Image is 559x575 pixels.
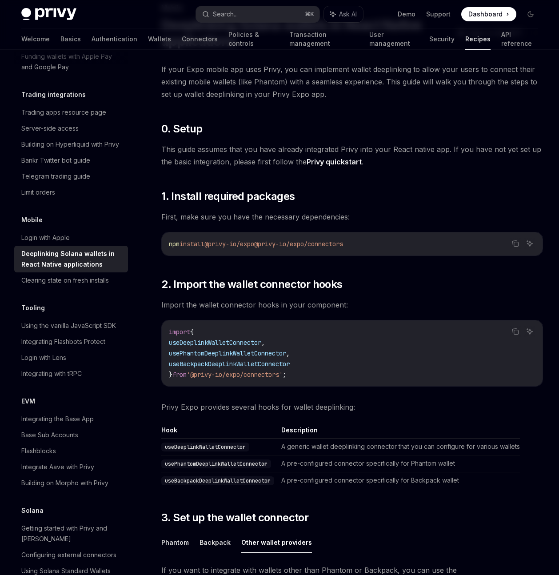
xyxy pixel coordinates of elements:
[289,28,359,50] a: Transaction management
[148,28,171,50] a: Wallets
[21,352,66,363] div: Login with Lens
[501,28,538,50] a: API reference
[14,272,128,288] a: Clearing state on fresh installs
[429,28,455,50] a: Security
[21,303,45,313] h5: Tooling
[524,326,535,337] button: Ask AI
[278,426,520,439] th: Description
[14,334,128,350] a: Integrating Flashbots Protect
[14,520,128,547] a: Getting started with Privy and [PERSON_NAME]
[14,459,128,475] a: Integrate Aave with Privy
[21,107,106,118] div: Trading apps resource page
[278,455,520,472] td: A pre-configured connector specifically for Phantom wallet
[21,187,55,198] div: Limit orders
[182,28,218,50] a: Connectors
[161,476,274,485] code: useBackpackDeeplinkWalletConnector
[161,401,543,413] span: Privy Expo provides several hooks for wallet deeplinking:
[426,10,451,19] a: Support
[369,28,419,50] a: User management
[21,215,43,225] h5: Mobile
[14,184,128,200] a: Limit orders
[468,10,503,19] span: Dashboard
[161,63,543,100] span: If your Expo mobile app uses Privy, you can implement wallet deeplinking to allow your users to c...
[169,240,180,248] span: npm
[21,550,116,560] div: Configuring external connectors
[60,28,81,50] a: Basics
[161,299,543,311] span: Import the wallet connector hooks in your component:
[524,238,535,249] button: Ask AI
[254,240,343,248] span: @privy-io/expo/connectors
[161,277,342,291] span: 2. Import the wallet connector hooks
[169,349,286,357] span: usePhantomDeeplinkWalletConnector
[21,28,50,50] a: Welcome
[14,350,128,366] a: Login with Lens
[21,275,109,286] div: Clearing state on fresh installs
[169,339,261,347] span: useDeeplinkWalletConnector
[14,230,128,246] a: Login with Apple
[465,28,491,50] a: Recipes
[21,232,70,243] div: Login with Apple
[510,238,521,249] button: Copy the contents from the code block
[523,7,538,21] button: Toggle dark mode
[190,328,194,336] span: {
[21,155,90,166] div: Bankr Twitter bot guide
[21,446,56,456] div: Flashblocks
[398,10,415,19] a: Demo
[21,478,108,488] div: Building on Morpho with Privy
[169,360,290,368] span: useBackpackDeeplinkWalletConnector
[21,523,123,544] div: Getting started with Privy and [PERSON_NAME]
[21,139,119,150] div: Building on Hyperliquid with Privy
[161,459,271,468] code: usePhantomDeeplinkWalletConnector
[187,371,283,379] span: '@privy-io/expo/connectors'
[213,9,238,20] div: Search...
[261,339,265,347] span: ,
[21,320,116,331] div: Using the vanilla JavaScript SDK
[14,547,128,563] a: Configuring external connectors
[21,414,94,424] div: Integrating the Base App
[14,475,128,491] a: Building on Morpho with Privy
[228,28,279,50] a: Policies & controls
[461,7,516,21] a: Dashboard
[21,248,123,270] div: Deeplinking Solana wallets in React Native applications
[196,6,320,22] button: Search...⌘K
[21,336,105,347] div: Integrating Flashbots Protect
[283,371,286,379] span: ;
[14,168,128,184] a: Telegram trading guide
[21,396,35,407] h5: EVM
[200,532,231,553] button: Backpack
[169,371,172,379] span: }
[21,89,86,100] h5: Trading integrations
[307,157,362,167] a: Privy quickstart
[278,439,520,455] td: A generic wallet deeplinking connector that you can configure for various wallets
[172,371,187,379] span: from
[161,511,308,525] span: 3. Set up the wallet connector
[21,123,79,134] div: Server-side access
[14,104,128,120] a: Trading apps resource page
[204,240,254,248] span: @privy-io/expo
[286,349,290,357] span: ,
[14,120,128,136] a: Server-side access
[305,11,314,18] span: ⌘ K
[161,122,202,136] span: 0. Setup
[21,505,44,516] h5: Solana
[21,430,78,440] div: Base Sub Accounts
[324,6,363,22] button: Ask AI
[14,443,128,459] a: Flashblocks
[14,427,128,443] a: Base Sub Accounts
[14,318,128,334] a: Using the vanilla JavaScript SDK
[169,328,190,336] span: import
[161,532,189,553] button: Phantom
[92,28,137,50] a: Authentication
[161,211,543,223] span: First, make sure you have the necessary dependencies:
[14,152,128,168] a: Bankr Twitter bot guide
[278,472,520,489] td: A pre-configured connector specifically for Backpack wallet
[21,8,76,20] img: dark logo
[21,171,90,182] div: Telegram trading guide
[180,240,204,248] span: install
[14,411,128,427] a: Integrating the Base App
[14,366,128,382] a: Integrating with tRPC
[14,136,128,152] a: Building on Hyperliquid with Privy
[21,368,82,379] div: Integrating with tRPC
[161,189,295,204] span: 1. Install required packages
[161,426,278,439] th: Hook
